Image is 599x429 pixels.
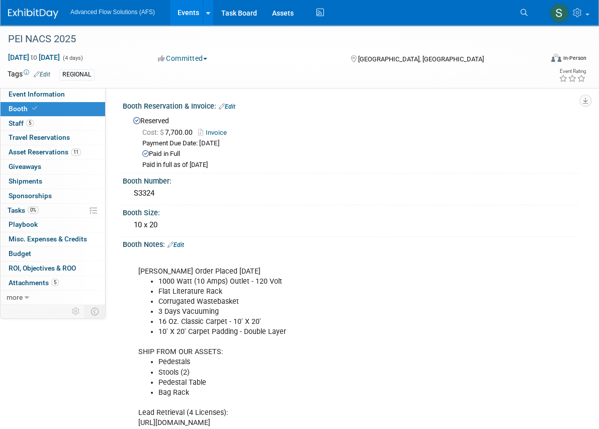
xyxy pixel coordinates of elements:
div: 10 x 20 [130,217,571,233]
div: Event Rating [559,69,586,74]
div: Payment Due Date: [DATE] [142,139,571,148]
button: Committed [154,53,211,63]
a: Staff5 [1,117,105,131]
li: Stools (2) [158,368,481,378]
a: Event Information [1,88,105,102]
div: Booth Number: [123,174,579,186]
a: Asset Reservations11 [1,145,105,159]
span: Tasks [8,206,39,214]
span: Advanced Flow Solutions (AFS) [70,9,155,16]
a: Giveaways [1,160,105,174]
div: Booth Notes: [123,237,579,250]
img: Format-Inperson.png [551,54,561,62]
span: 11 [71,148,81,156]
a: Tasks0% [1,204,105,218]
a: more [1,291,105,305]
li: 1000 Watt (10 Amps) Outlet - 120 Volt [158,277,481,287]
span: Booth [9,105,39,113]
a: Edit [34,71,50,78]
a: Shipments [1,175,105,189]
span: Travel Reservations [9,133,70,141]
a: Edit [219,103,235,110]
span: 0% [28,206,39,214]
a: Attachments5 [1,276,105,290]
div: S3324 [130,186,571,201]
span: Sponsorships [9,192,52,200]
span: ROI, Objectives & ROO [9,264,76,272]
span: Event Information [9,90,65,98]
li: Flat Literature Rack [158,287,481,297]
span: Giveaways [9,162,41,170]
span: (4 days) [62,55,83,61]
li: 3 Days Vacuuming [158,307,481,317]
li: Bag Rack [158,388,481,398]
span: [GEOGRAPHIC_DATA], [GEOGRAPHIC_DATA] [358,55,484,63]
span: Playbook [9,220,38,228]
div: PEI NACS 2025 [5,30,530,48]
i: Booth reservation complete [32,106,37,111]
span: 5 [26,119,34,127]
a: ROI, Objectives & ROO [1,262,105,276]
div: In-Person [563,54,586,62]
span: Staff [9,119,34,127]
li: 16 Oz. Classic Carpet - 10' X 20' [158,317,481,327]
div: Paid in Full [142,149,571,159]
div: Booth Reservation & Invoice: [123,99,579,112]
span: Attachments [9,279,59,287]
span: Asset Reservations [9,148,81,156]
span: Budget [9,249,31,258]
div: Booth Size: [123,205,579,218]
a: Budget [1,247,105,261]
li: Corrugated Wastebasket [158,297,481,307]
a: Booth [1,102,105,116]
a: Invoice [198,129,232,136]
div: Event Format [496,52,586,67]
td: Personalize Event Tab Strip [67,305,85,318]
span: to [29,53,39,61]
li: 10' X 20' Carpet Padding - Double Layer [158,327,481,337]
span: more [7,293,23,301]
span: 5 [51,279,59,286]
div: Reserved [130,113,571,170]
a: Edit [167,241,184,248]
span: 7,700.00 [142,128,197,136]
td: Toggle Event Tabs [85,305,106,318]
a: Travel Reservations [1,131,105,145]
a: Sponsorships [1,189,105,203]
span: Shipments [9,177,42,185]
span: Cost: $ [142,128,165,136]
span: [DATE] [DATE] [8,53,60,62]
span: Misc. Expenses & Credits [9,235,87,243]
div: Paid in full as of [DATE] [142,161,571,169]
div: REGIONAL [59,69,95,80]
li: Pedestals [158,357,481,367]
img: ExhibitDay [8,9,58,19]
td: Tags [8,69,50,80]
a: Playbook [1,218,105,232]
img: Steve McAnally [550,4,569,23]
a: Misc. Expenses & Credits [1,232,105,246]
li: Pedestal Table [158,378,481,388]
